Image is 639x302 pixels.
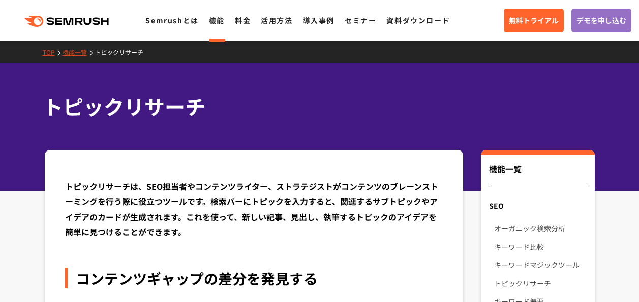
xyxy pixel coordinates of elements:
a: キーワード比較 [494,237,586,256]
span: デモを申し込む [576,15,626,26]
div: コンテンツギャップの差分を発見する [65,268,443,288]
a: 料金 [235,15,251,25]
a: トピックリサーチ [494,274,586,292]
div: SEO [481,197,594,215]
a: オーガニック検索分析 [494,219,586,237]
div: 機能一覧 [489,163,586,186]
a: 活用方法 [261,15,292,25]
span: 無料トライアル [509,15,559,26]
a: 資料ダウンロード [386,15,450,25]
a: デモを申し込む [571,9,631,32]
a: 無料トライアル [504,9,564,32]
a: 導入事例 [303,15,334,25]
a: 機能一覧 [63,48,95,56]
a: Semrushとは [145,15,198,25]
a: 機能 [209,15,225,25]
a: トピックリサーチ [95,48,151,56]
a: キーワードマジックツール [494,256,586,274]
div: トピックリサーチは、SEO担当者やコンテンツライター、ストラテジストがコンテンツのブレーンストーミングを行う際に役立つツールです。検索バーにトピックを入力すると、関連するサブトピックやアイデアの... [65,178,443,239]
a: TOP [43,48,63,56]
h1: トピックリサーチ [43,92,587,122]
a: セミナー [345,15,376,25]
